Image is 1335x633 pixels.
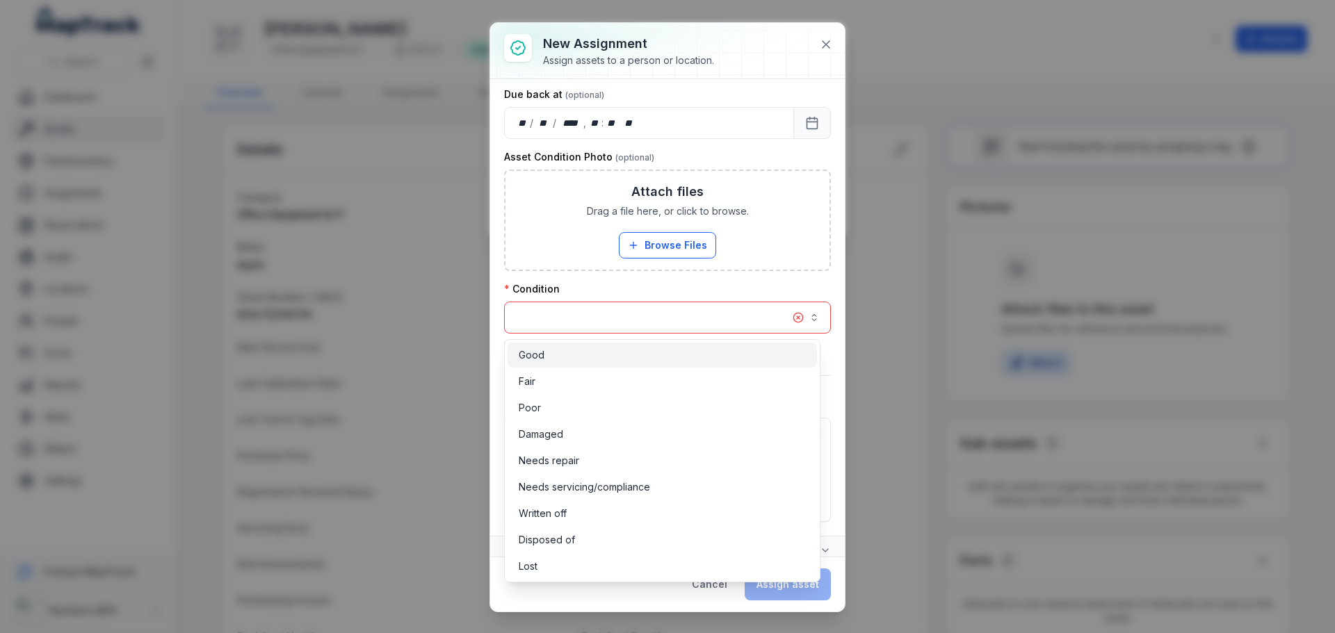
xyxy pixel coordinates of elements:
[519,533,575,547] span: Disposed of
[519,401,541,415] span: Poor
[519,480,650,494] span: Needs servicing/compliance
[519,375,535,388] span: Fair
[519,507,567,520] span: Written off
[519,348,544,362] span: Good
[519,454,579,468] span: Needs repair
[519,427,563,441] span: Damaged
[519,559,537,573] span: Lost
